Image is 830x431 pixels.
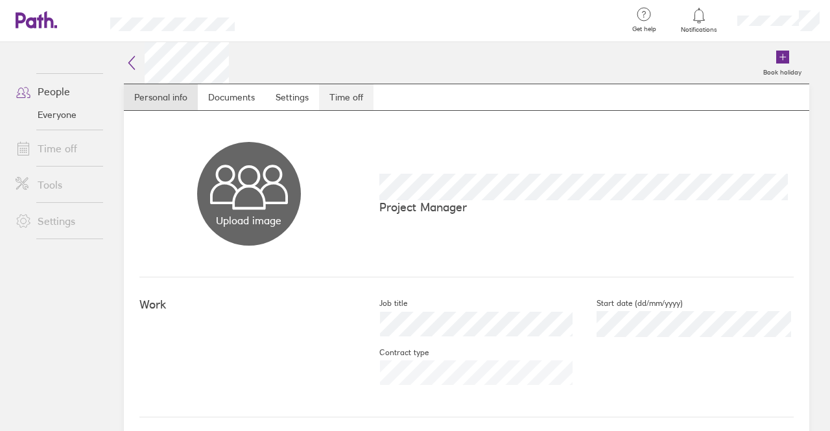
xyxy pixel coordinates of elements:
h4: Work [139,298,359,312]
a: Settings [265,84,319,110]
span: Get help [623,25,665,33]
a: Documents [198,84,265,110]
a: Settings [5,208,110,234]
label: Job title [359,298,407,309]
label: Start date (dd/mm/yyyy) [576,298,683,309]
a: Notifications [678,6,720,34]
label: Book holiday [755,65,809,76]
a: Time off [319,84,373,110]
a: Everyone [5,104,110,125]
p: Project Manager [379,200,794,214]
a: Tools [5,172,110,198]
a: Personal info [124,84,198,110]
label: Contract type [359,347,429,358]
a: Time off [5,135,110,161]
a: Book holiday [755,42,809,84]
span: Notifications [678,26,720,34]
a: People [5,78,110,104]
